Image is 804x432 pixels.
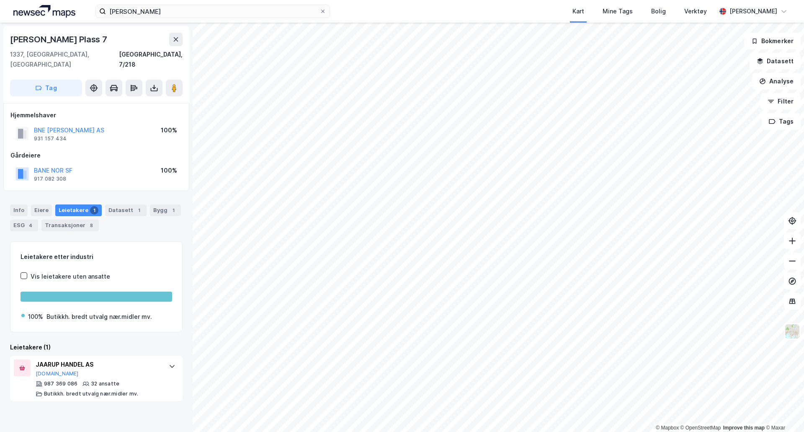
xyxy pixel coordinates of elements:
div: Hjemmelshaver [10,110,182,120]
div: 100% [28,312,43,322]
div: 1 [90,206,98,215]
img: logo.a4113a55bc3d86da70a041830d287a7e.svg [13,5,75,18]
div: Butikkh. bredt utvalg nær.midler mv. [44,391,138,397]
button: Tags [762,113,801,130]
div: Vis leietakere uten ansatte [31,272,110,282]
div: Kontrollprogram for chat [762,392,804,432]
div: 987 369 086 [44,380,77,387]
button: Filter [760,93,801,110]
button: Tag [10,80,82,96]
div: Leietakere etter industri [21,252,172,262]
div: Gårdeiere [10,150,182,160]
a: Improve this map [723,425,765,431]
div: Leietakere (1) [10,342,183,352]
div: Verktøy [684,6,707,16]
div: [PERSON_NAME] Plass 7 [10,33,109,46]
button: Analyse [752,73,801,90]
div: Bygg [150,204,181,216]
div: 931 157 434 [34,135,67,142]
div: Transaksjoner [41,220,99,231]
div: [GEOGRAPHIC_DATA], 7/218 [119,49,183,70]
input: Søk på adresse, matrikkel, gårdeiere, leietakere eller personer [106,5,320,18]
div: 1337, [GEOGRAPHIC_DATA], [GEOGRAPHIC_DATA] [10,49,119,70]
div: 100% [161,125,177,135]
div: [PERSON_NAME] [729,6,777,16]
div: Butikkh. bredt utvalg nær.midler mv. [46,312,152,322]
div: Mine Tags [603,6,633,16]
div: 4 [26,221,35,230]
div: Eiere [31,204,52,216]
div: 100% [161,166,177,176]
button: Datasett [750,53,801,70]
a: OpenStreetMap [680,425,721,431]
div: Kart [572,6,584,16]
div: 8 [87,221,95,230]
div: Info [10,204,28,216]
button: [DOMAIN_NAME] [36,370,79,377]
div: Leietakere [55,204,102,216]
img: Z [784,323,800,339]
div: 32 ansatte [91,380,119,387]
div: Datasett [105,204,147,216]
a: Mapbox [656,425,679,431]
button: Bokmerker [744,33,801,49]
div: 1 [169,206,178,215]
div: 917 082 308 [34,176,66,182]
div: 1 [135,206,143,215]
div: ESG [10,220,38,231]
div: JAARUP HANDEL AS [36,360,160,370]
div: Bolig [651,6,666,16]
iframe: Chat Widget [762,392,804,432]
